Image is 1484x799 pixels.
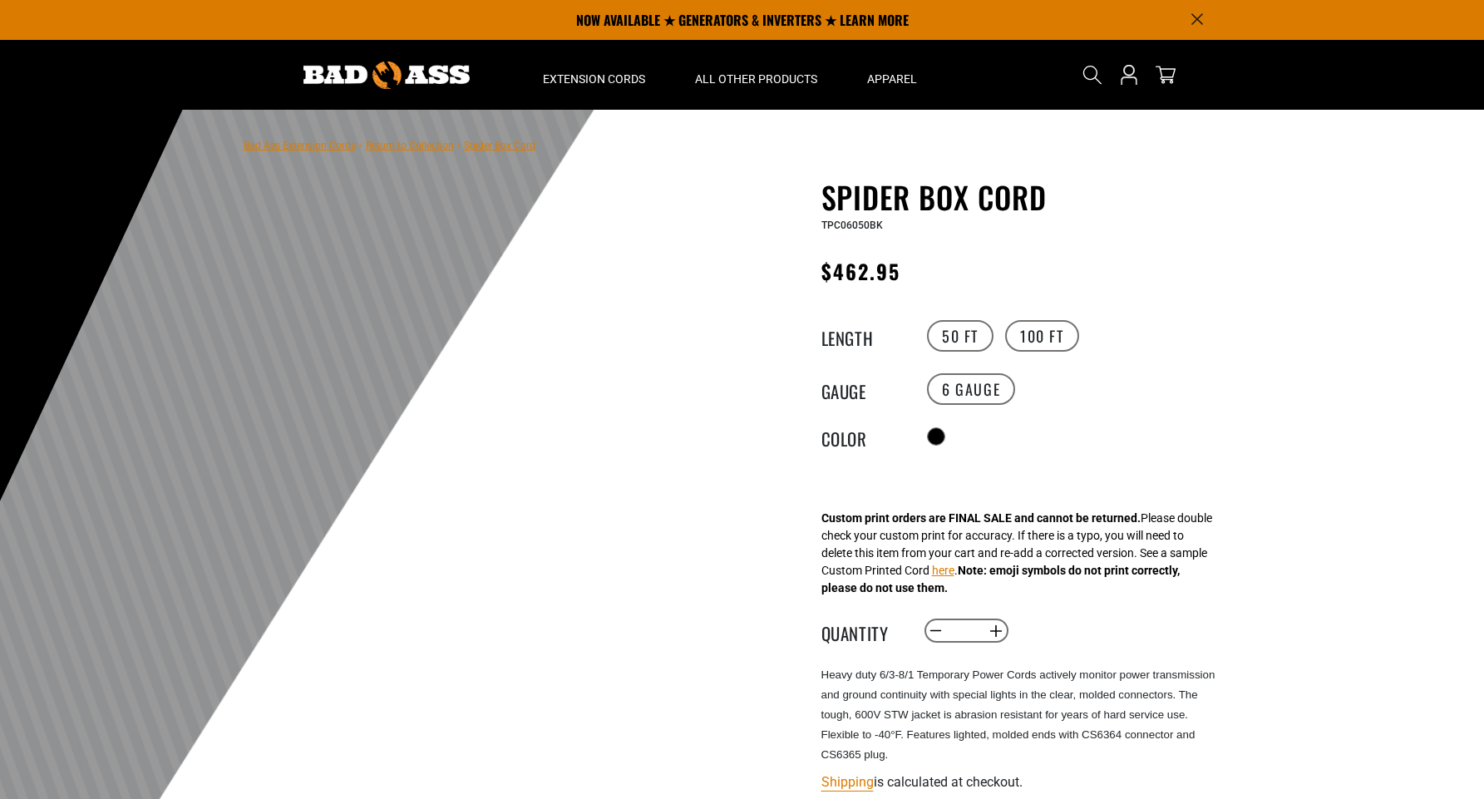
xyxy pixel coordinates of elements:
label: Quantity [821,620,905,642]
summary: All Other Products [670,40,842,110]
div: is calculated at checkout. [821,771,1229,793]
span: $462.95 [821,256,901,286]
a: Shipping [821,774,874,790]
span: Apparel [867,72,917,86]
strong: Note: emoji symbols do not print correctly, please do not use them. [821,564,1180,594]
summary: Search [1079,62,1106,88]
label: 6 Gauge [927,373,1015,405]
button: here [932,562,954,580]
nav: breadcrumbs [244,135,535,155]
legend: Length [821,325,905,347]
summary: Apparel [842,40,942,110]
legend: Gauge [821,378,905,400]
strong: Custom print orders are FINAL SALE and cannot be returned. [821,511,1141,525]
span: › [457,140,461,151]
span: TPC06050BK [821,219,883,231]
label: 50 FT [927,320,993,352]
h1: Spider Box Cord [821,180,1229,215]
span: Heavy duty 6/3-8/1 Temporary Power Cords actively monitor power transmission and ground continuit... [821,668,1215,761]
summary: Extension Cords [518,40,670,110]
a: Bad Ass Extension Cords [244,140,356,151]
a: Return to Collection [366,140,454,151]
label: 100 FT [1005,320,1079,352]
span: Extension Cords [543,72,645,86]
span: › [359,140,362,151]
span: All Other Products [695,72,817,86]
span: Spider Box Cord [464,140,535,151]
legend: Color [821,426,905,447]
img: Bad Ass Extension Cords [303,62,470,89]
div: Please double check your custom print for accuracy. If there is a typo, you will need to delete t... [821,510,1212,597]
